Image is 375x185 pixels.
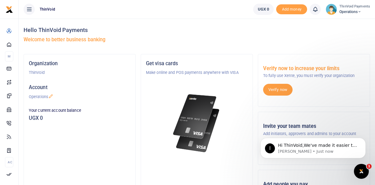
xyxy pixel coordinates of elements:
[146,61,248,67] h5: Get visa cards
[29,70,130,76] p: ThinVoid
[326,4,337,15] img: profile-user
[29,94,130,100] p: Operations
[339,4,370,9] small: ThinVoid Payments
[5,157,13,167] li: Ac
[263,84,293,96] a: Verify now
[276,4,307,15] span: Add money
[263,73,365,79] p: To fully use Xente, you must verify your organization
[251,4,276,15] li: Wallet ballance
[354,164,369,179] iframe: Intercom live chat
[146,70,248,76] p: Make online and POS payments anywhere with VISA
[37,7,58,12] span: ThinVoid
[263,65,365,72] h5: Verify now to increase your limits
[276,4,307,15] li: Toup your wallet
[367,164,372,169] span: 1
[6,6,13,13] img: logo-small
[29,115,130,121] h5: UGX 0
[339,9,370,15] span: Operations
[5,51,13,61] li: M
[6,7,13,11] a: logo-small logo-large logo-large
[29,61,130,67] h5: Organization
[29,107,130,114] p: Your current account balance
[263,123,365,129] h5: Invite your team mates
[253,4,274,15] a: UGX 0
[24,27,370,34] h4: Hello ThinVoid Payments
[276,7,307,11] a: Add money
[251,125,375,168] iframe: Intercom notifications message
[24,37,370,43] h5: Welcome to better business banking
[326,4,370,15] a: profile-user ThinVoid Payments Operations
[171,91,222,156] img: xente-_physical_cards.png
[29,84,130,91] h5: Account
[258,6,269,12] span: UGX 0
